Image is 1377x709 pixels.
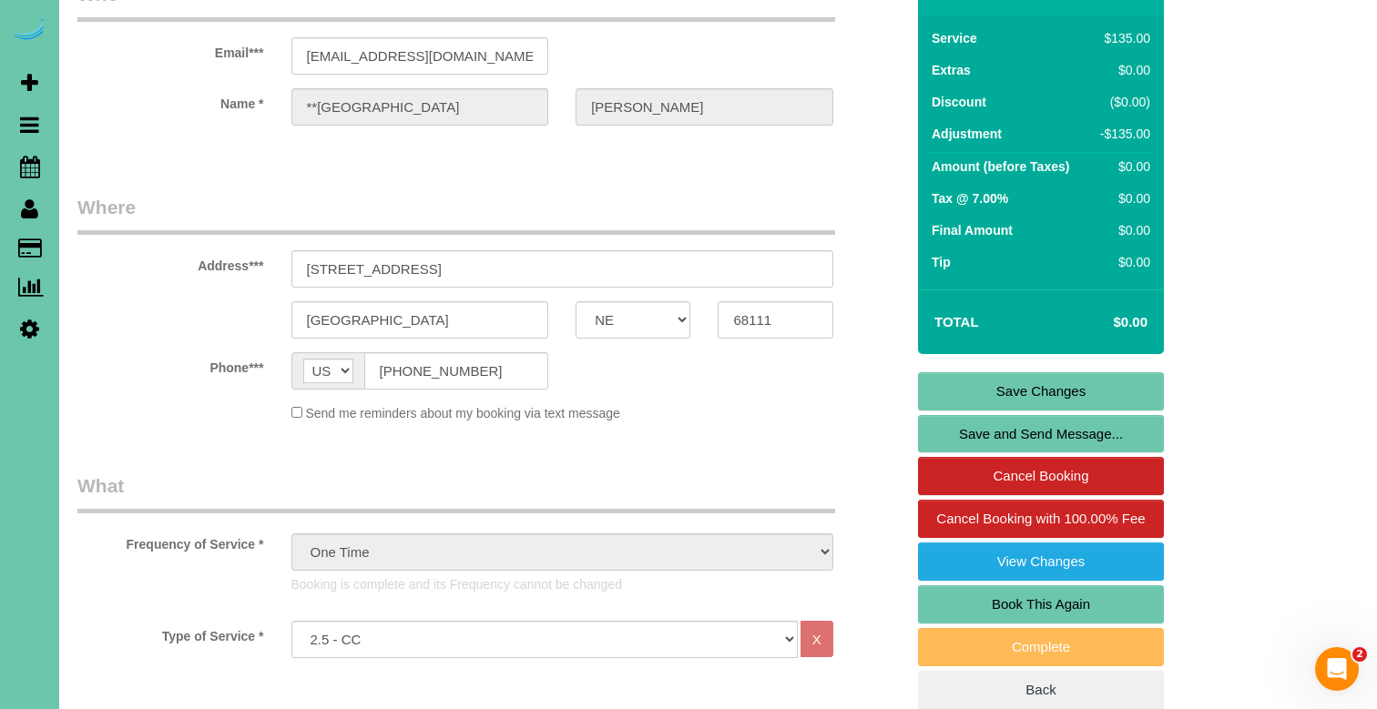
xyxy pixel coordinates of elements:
label: Discount [932,93,986,111]
label: Tax @ 7.00% [932,189,1008,208]
p: Booking is complete and its Frequency cannot be changed [291,575,833,593]
span: 2 [1352,647,1367,662]
label: Final Amount [932,221,1013,239]
div: $0.00 [1094,157,1150,176]
a: View Changes [918,542,1164,581]
a: Book This Again [918,585,1164,623]
span: Cancel Booking with 100.00% Fee [936,511,1145,526]
legend: Where [77,194,835,235]
label: Extras [932,61,971,79]
h4: $0.00 [1059,315,1147,330]
div: ($0.00) [1094,93,1150,111]
a: Save Changes [918,372,1164,410]
legend: What [77,472,835,513]
label: Name * [64,88,278,113]
label: Amount (before Taxes) [932,157,1069,176]
label: Type of Service * [64,621,278,645]
div: $0.00 [1094,189,1150,208]
strong: Total [934,314,979,329]
a: Cancel Booking [918,457,1164,495]
img: Automaid Logo [11,18,47,44]
label: Frequency of Service * [64,529,278,553]
label: Tip [932,253,951,271]
label: Adjustment [932,125,1002,143]
a: Cancel Booking with 100.00% Fee [918,500,1164,538]
label: Service [932,29,977,47]
div: $0.00 [1094,221,1150,239]
div: -$135.00 [1094,125,1150,143]
div: $135.00 [1094,29,1150,47]
a: Save and Send Message... [918,415,1164,453]
a: Back [918,671,1164,709]
iframe: Intercom live chat [1315,647,1359,691]
div: $0.00 [1094,253,1150,271]
div: $0.00 [1094,61,1150,79]
span: Send me reminders about my booking via text message [305,406,620,420]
